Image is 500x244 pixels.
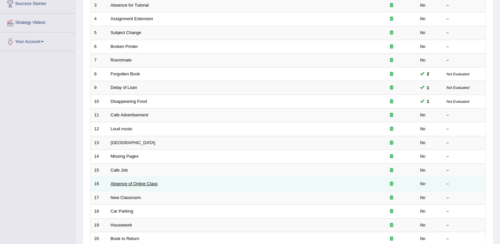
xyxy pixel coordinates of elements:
a: Missing Pages [111,154,139,159]
div: – [446,208,482,215]
div: Exam occurring question [370,153,413,160]
td: 10 [91,95,107,108]
a: Cafe Job [111,168,128,173]
small: Not Evaluated [446,72,469,76]
div: Exam occurring question [370,167,413,174]
div: Exam occurring question [370,99,413,105]
div: Exam occurring question [370,195,413,201]
td: 9 [91,81,107,95]
em: No [420,223,426,227]
div: – [446,30,482,36]
div: Exam occurring question [370,2,413,9]
em: No [420,236,426,241]
em: No [420,209,426,214]
a: Your Account [0,32,76,49]
a: Absence of Online Class [111,181,158,186]
a: Cafe Advertisement [111,112,148,117]
a: Forgotten Book [111,71,140,76]
div: Exam occurring question [370,44,413,50]
div: Exam occurring question [370,222,413,228]
span: You can still take this question [424,84,432,91]
td: 19 [91,218,107,232]
td: 15 [91,163,107,177]
div: Exam occurring question [370,112,413,118]
a: New Classroom [111,195,141,200]
td: 5 [91,26,107,40]
a: Car Parking [111,209,134,214]
em: No [420,181,426,186]
a: Broken Printer [111,44,138,49]
div: – [446,44,482,50]
a: Housework [111,223,132,227]
a: [GEOGRAPHIC_DATA] [111,140,155,145]
a: Absence for Tutorial [111,3,149,8]
div: Exam occurring question [370,140,413,146]
span: You can still take this question [424,70,432,77]
div: Exam occurring question [370,16,413,22]
div: – [446,181,482,187]
a: Loud music [111,126,133,131]
td: 18 [91,205,107,219]
div: – [446,167,482,174]
em: No [420,126,426,131]
div: Exam occurring question [370,57,413,63]
td: 7 [91,54,107,67]
a: Disappearing Food [111,99,147,104]
div: – [446,2,482,9]
a: Subject Change [111,30,141,35]
a: Strategy Videos [0,14,76,30]
td: 16 [91,177,107,191]
em: No [420,58,426,62]
div: Exam occurring question [370,71,413,77]
div: – [446,222,482,228]
div: Exam occurring question [370,208,413,215]
div: – [446,57,482,63]
div: Exam occurring question [370,126,413,132]
div: Exam occurring question [370,236,413,242]
div: Exam occurring question [370,85,413,91]
a: Book to Return [111,236,139,241]
div: – [446,112,482,118]
td: 8 [91,67,107,81]
em: No [420,112,426,117]
td: 6 [91,40,107,54]
div: Exam occurring question [370,30,413,36]
em: No [420,16,426,21]
div: – [446,195,482,201]
td: 14 [91,150,107,164]
div: – [446,126,482,132]
td: 12 [91,122,107,136]
div: Exam occurring question [370,181,413,187]
a: Roommate [111,58,132,62]
small: Not Evaluated [446,86,469,90]
span: You can still take this question [424,98,432,105]
em: No [420,154,426,159]
em: No [420,195,426,200]
td: 11 [91,108,107,122]
td: 17 [91,191,107,205]
em: No [420,140,426,145]
div: – [446,236,482,242]
div: – [446,153,482,160]
em: No [420,168,426,173]
td: 4 [91,12,107,26]
em: No [420,30,426,35]
div: – [446,140,482,146]
em: No [420,3,426,8]
small: Not Evaluated [446,100,469,103]
td: 13 [91,136,107,150]
div: – [446,16,482,22]
a: Delay of Loan [111,85,137,90]
em: No [420,44,426,49]
a: Assignment Extension [111,16,153,21]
